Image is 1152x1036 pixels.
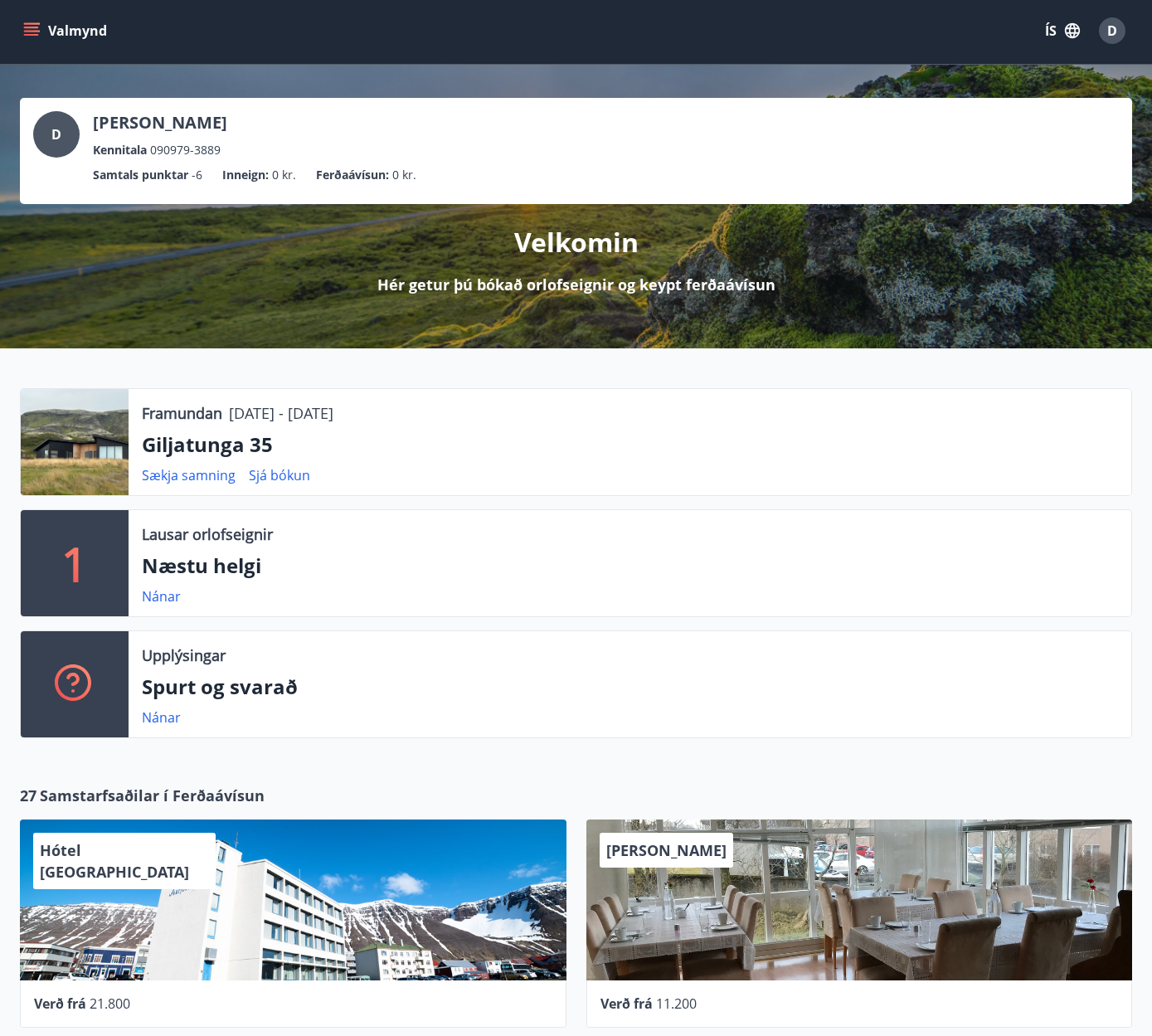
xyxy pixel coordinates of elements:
[51,125,61,143] span: D
[229,402,333,424] p: [DATE] - [DATE]
[61,532,88,595] p: 1
[142,708,181,727] a: Nánar
[142,466,236,484] a: Sækja samning
[1036,16,1089,46] button: ÍS
[93,111,227,134] p: [PERSON_NAME]
[1092,11,1132,51] button: D
[249,466,310,484] a: Sjá bókun
[93,141,147,159] p: Kennitala
[392,166,416,184] span: 0 kr.
[600,995,653,1013] span: Verð frá
[1107,22,1117,40] span: D
[20,16,114,46] button: menu
[272,166,296,184] span: 0 kr.
[316,166,389,184] p: Ferðaávísun :
[90,995,130,1013] span: 21.800
[142,430,1118,459] p: Giljatunga 35
[40,840,189,882] span: Hótel [GEOGRAPHIC_DATA]
[142,644,226,666] p: Upplýsingar
[142,587,181,606] a: Nánar
[142,523,273,545] p: Lausar orlofseignir
[142,552,1118,580] p: Næstu helgi
[192,166,202,184] span: -6
[20,785,36,806] span: 27
[34,995,86,1013] span: Verð frá
[40,785,265,806] span: Samstarfsaðilar í Ferðaávísun
[93,166,188,184] p: Samtals punktar
[150,141,221,159] span: 090979-3889
[656,995,697,1013] span: 11.200
[514,224,639,260] p: Velkomin
[606,840,727,860] span: [PERSON_NAME]
[142,673,1118,701] p: Spurt og svarað
[222,166,269,184] p: Inneign :
[377,274,775,295] p: Hér getur þú bókað orlofseignir og keypt ferðaávísun
[142,402,222,424] p: Framundan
